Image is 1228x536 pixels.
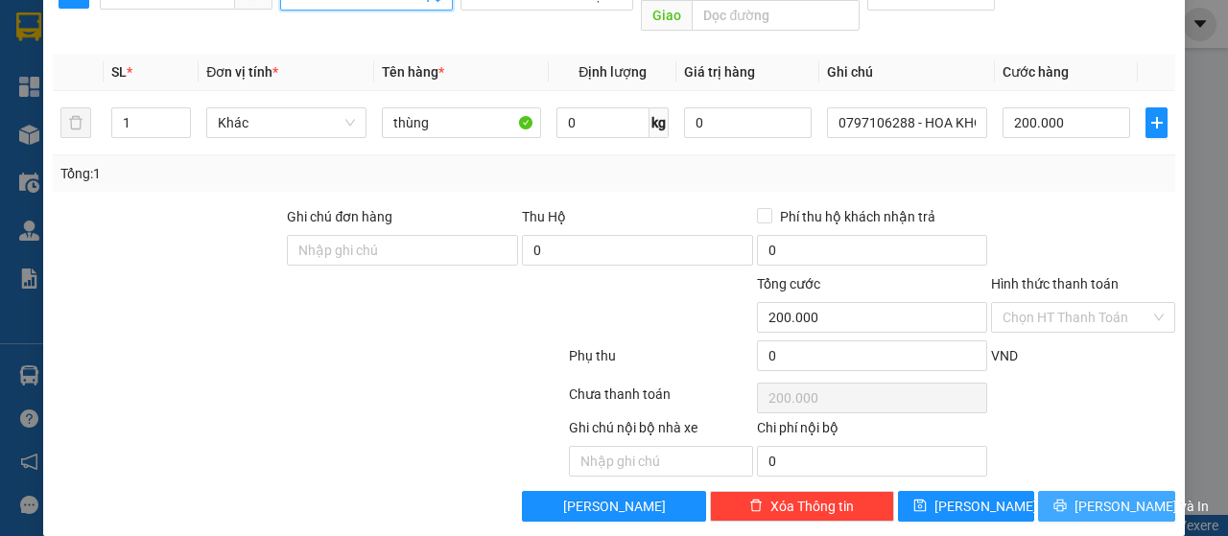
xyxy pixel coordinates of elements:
span: Khác [218,108,355,137]
th: Ghi chú [819,54,995,91]
span: Đơn vị tính [206,64,278,80]
div: Phụ thu [567,345,755,379]
span: delete [749,499,763,514]
div: Tổng: 1 [60,163,476,184]
span: Decrease Value [169,123,190,137]
button: delete [60,107,91,138]
span: [PERSON_NAME] [934,496,1037,517]
span: [PERSON_NAME] [563,496,666,517]
span: Tổng cước [757,276,820,291]
h1: HKBRK7PU [209,139,333,181]
span: kg [649,107,669,138]
b: [PERSON_NAME] Sunrise [145,22,395,46]
span: up [175,111,186,123]
input: Nhập ghi chú [569,446,753,477]
span: printer [1053,499,1067,514]
li: Hotline: 19003239 - 0926.621.621 [106,71,436,95]
span: Thu Hộ [522,209,566,224]
input: VD: Bàn, Ghế [382,107,542,138]
input: 0 [684,107,812,138]
span: VND [991,348,1018,363]
span: down [175,125,186,136]
button: [PERSON_NAME] [522,491,706,522]
div: Ghi chú nội bộ nhà xe [569,417,753,446]
span: Xóa Thông tin [770,496,854,517]
div: Chi phí nội bộ [757,417,988,446]
label: Ghi chú đơn hàng [287,209,392,224]
button: printer[PERSON_NAME] và In [1038,491,1175,522]
li: Số [GEOGRAPHIC_DATA], [GEOGRAPHIC_DATA] [106,47,436,71]
button: deleteXóa Thông tin [710,491,894,522]
b: GỬI : Văn phòng Lào Cai [24,139,197,203]
span: save [913,499,927,514]
span: SL [111,64,127,80]
b: Gửi khách hàng [180,99,360,123]
input: Ghi Chú [827,107,987,138]
span: Increase Value [169,108,190,123]
span: Tên hàng [382,64,444,80]
span: [PERSON_NAME] và In [1074,496,1209,517]
button: plus [1145,107,1168,138]
span: Định lượng [579,64,647,80]
label: Hình thức thanh toán [991,276,1119,291]
button: save[PERSON_NAME] [898,491,1035,522]
span: Phí thu hộ khách nhận trả [772,206,943,227]
input: Ghi chú đơn hàng [287,235,518,266]
span: Cước hàng [1003,64,1069,80]
span: Giá trị hàng [684,64,755,80]
span: plus [1146,115,1167,130]
img: logo.jpg [24,24,120,120]
div: Chưa thanh toán [567,384,755,417]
